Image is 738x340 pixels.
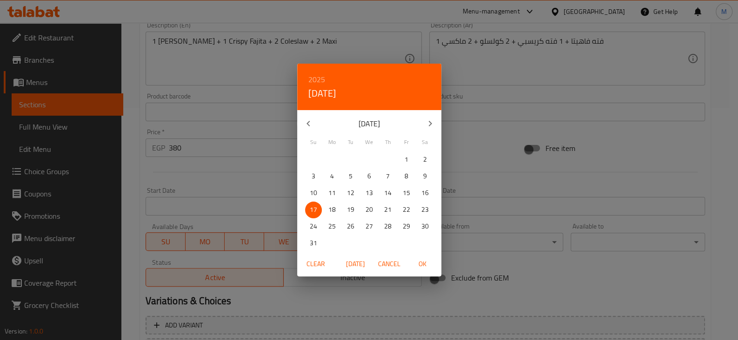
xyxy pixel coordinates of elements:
p: 3 [312,170,315,182]
button: 11 [324,185,340,202]
p: 6 [367,170,371,182]
button: 20 [361,202,378,218]
button: 19 [342,202,359,218]
p: 17 [310,204,317,216]
p: 4 [330,170,334,182]
p: 13 [366,187,373,199]
p: 15 [403,187,410,199]
p: 24 [310,221,317,232]
button: 4 [324,168,340,185]
span: Fr [398,138,415,146]
button: 18 [324,202,340,218]
span: Sa [417,138,433,146]
p: 14 [384,187,392,199]
button: 29 [398,218,415,235]
button: 28 [379,218,396,235]
button: [DATE] [341,255,371,273]
button: 8 [398,168,415,185]
p: 29 [403,221,410,232]
p: 11 [328,187,336,199]
button: 16 [417,185,433,202]
button: 31 [305,235,322,252]
p: 23 [421,204,429,216]
p: 22 [403,204,410,216]
button: 5 [342,168,359,185]
p: 21 [384,204,392,216]
p: 27 [366,221,373,232]
button: Cancel [374,255,404,273]
p: 9 [423,170,427,182]
button: 17 [305,202,322,218]
p: 10 [310,187,317,199]
button: OK [408,255,438,273]
button: 2025 [308,73,325,86]
button: 7 [379,168,396,185]
button: 24 [305,218,322,235]
button: 27 [361,218,378,235]
button: 9 [417,168,433,185]
p: 19 [347,204,354,216]
p: 1 [405,154,408,165]
span: OK [412,258,434,270]
span: Mo [324,138,340,146]
span: Tu [342,138,359,146]
button: 2 [417,151,433,168]
button: 23 [417,202,433,218]
button: 25 [324,218,340,235]
p: 2 [423,154,427,165]
span: Th [379,138,396,146]
span: [DATE] [345,258,367,270]
button: 12 [342,185,359,202]
p: 8 [405,170,408,182]
button: 6 [361,168,378,185]
span: Su [305,138,322,146]
p: [DATE] [319,118,419,129]
p: 16 [421,187,429,199]
button: 13 [361,185,378,202]
p: 31 [310,237,317,249]
span: We [361,138,378,146]
button: 1 [398,151,415,168]
p: 28 [384,221,392,232]
p: 18 [328,204,336,216]
span: Cancel [378,258,400,270]
button: 30 [417,218,433,235]
p: 12 [347,187,354,199]
button: 10 [305,185,322,202]
button: 15 [398,185,415,202]
button: 14 [379,185,396,202]
p: 30 [421,221,429,232]
button: 21 [379,202,396,218]
button: 3 [305,168,322,185]
button: [DATE] [308,86,336,101]
p: 7 [386,170,390,182]
p: 26 [347,221,354,232]
button: Clear [301,255,331,273]
p: 20 [366,204,373,216]
button: 26 [342,218,359,235]
p: 5 [349,170,352,182]
p: 25 [328,221,336,232]
span: Clear [305,258,327,270]
button: 22 [398,202,415,218]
